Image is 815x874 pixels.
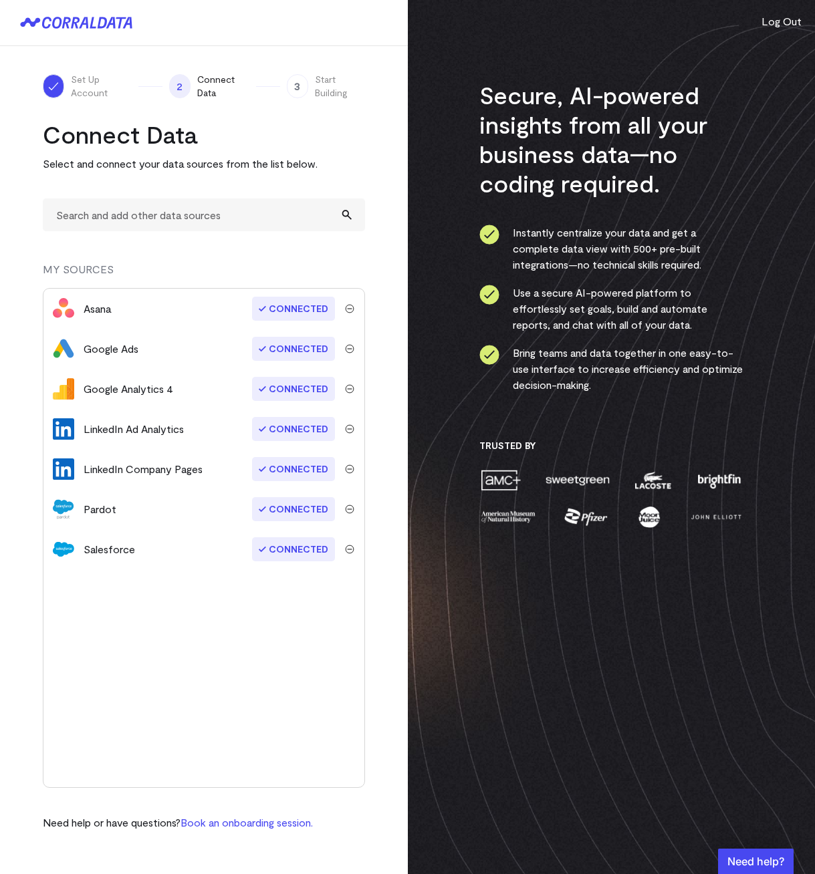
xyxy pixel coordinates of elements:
img: trash-ca1c80e1d16ab71a5036b7411d6fcb154f9f8364eee40f9fb4e52941a92a1061.svg [345,384,354,394]
img: lacoste-ee8d7bb45e342e37306c36566003b9a215fb06da44313bcf359925cbd6d27eb6.png [633,468,673,492]
span: 3 [287,74,308,98]
span: Connected [252,417,335,441]
img: ico-check-circle-0286c843c050abce574082beb609b3a87e49000e2dbcf9c8d101413686918542.svg [479,345,499,365]
img: google_analytics_4-633564437f1c5a1f80ed481c8598e5be587fdae20902a9d236da8b1a77aec1de.svg [53,378,74,400]
img: pfizer-ec50623584d330049e431703d0cb127f675ce31f452716a68c3f54c01096e829.png [563,505,609,529]
img: google_ads-1b58f43bd7feffc8709b649899e0ff922d69da16945e3967161387f108ed8d2f.png [53,338,74,359]
li: Instantly centralize your data and get a complete data view with 500+ pre-built integrations—no t... [479,225,743,273]
img: sweetgreen-51a9cfd6e7f577b5d2973e4b74db2d3c444f7f1023d7d3914010f7123f825463.png [544,468,611,492]
img: salesforce-c50c67d811d02c832e94bd51b13e21e0edf1ec990bb2b68cb588fd4b2bd2e614.svg [53,539,74,560]
img: amc-451ba355745a1e68da4dd692ff574243e675d7a235672d558af61b69e36ec7f3.png [479,468,522,492]
span: Set Up Account [71,73,132,100]
img: pardot-86acbb915e9db3aa8c3c55180175c699165630c0cea907f00e7a7e1c287bcc85.svg [53,498,74,520]
div: Salesforce [84,541,135,557]
p: Select and connect your data sources from the list below. [43,156,365,172]
img: brightfin-814104a60bf555cbdbde4872c1947232c4c7b64b86a6714597b672683d806f7b.png [695,468,743,492]
li: Bring teams and data together in one easy-to-use interface to increase efficiency and optimize de... [479,345,743,393]
div: LinkedIn Ad Analytics [84,421,184,437]
a: Book an onboarding session. [181,816,313,829]
span: Connected [252,377,335,401]
span: Connected [252,297,335,321]
img: trash-ca1c80e1d16ab71a5036b7411d6fcb154f9f8364eee40f9fb4e52941a92a1061.svg [345,344,354,353]
h3: Secure, AI-powered insights from all your business data—no coding required. [479,80,743,198]
div: Asana [84,301,111,317]
img: ico-check-white-f112bc9ae5b8eaea75d262091fbd3bded7988777ca43907c4685e8c0583e79cb.svg [47,80,60,93]
input: Search and add other data sources [43,198,365,231]
li: Use a secure AI-powered platform to effortlessly set goals, build and automate reports, and chat ... [479,285,743,333]
img: john-elliott-7c54b8592a34f024266a72de9d15afc68813465291e207b7f02fde802b847052.png [689,505,743,529]
div: LinkedIn Company Pages [84,461,203,477]
span: Connected [252,497,335,521]
img: amnh-fc366fa550d3bbd8e1e85a3040e65cc9710d0bea3abcf147aa05e3a03bbbee56.png [479,505,537,529]
button: Log Out [762,13,802,29]
div: Pardot [84,501,116,517]
img: ico-check-circle-0286c843c050abce574082beb609b3a87e49000e2dbcf9c8d101413686918542.svg [479,285,499,305]
span: Connected [252,457,335,481]
img: ico-check-circle-0286c843c050abce574082beb609b3a87e49000e2dbcf9c8d101413686918542.svg [479,225,499,245]
div: Google Ads [84,341,138,357]
span: Connected [252,337,335,361]
h3: Trusted By [479,440,743,452]
img: moon-juice-8ce53f195c39be87c9a230f0550ad6397bce459ce93e102f0ba2bdfd7b7a5226.png [636,505,663,529]
div: MY SOURCES [43,261,365,288]
p: Need help or have questions? [43,815,313,831]
img: linkedin_ads-b1e3589254db7e2a500e6d5bf85763041ce7a9f9b4d0075ed1f55c64a1439ac2.svg [53,418,74,440]
img: trash-ca1c80e1d16ab71a5036b7411d6fcb154f9f8364eee40f9fb4e52941a92a1061.svg [345,304,354,313]
span: 2 [169,74,191,98]
img: linkedin_company_pages-b1e3589254db7e2a500e6d5bf85763041ce7a9f9b4d0075ed1f55c64a1439ac2.svg [53,458,74,480]
span: Connect Data [197,73,249,100]
img: asana-825fc1dfc58f987c3440e285613c1dcda7d0cc530b45ff2c6620ca0fe4157460.svg [53,298,74,319]
img: trash-ca1c80e1d16ab71a5036b7411d6fcb154f9f8364eee40f9fb4e52941a92a1061.svg [345,424,354,434]
div: Google Analytics 4 [84,381,173,397]
img: trash-ca1c80e1d16ab71a5036b7411d6fcb154f9f8364eee40f9fb4e52941a92a1061.svg [345,464,354,474]
h2: Connect Data [43,120,365,149]
span: Connected [252,537,335,561]
img: trash-ca1c80e1d16ab71a5036b7411d6fcb154f9f8364eee40f9fb4e52941a92a1061.svg [345,545,354,554]
img: trash-ca1c80e1d16ab71a5036b7411d6fcb154f9f8364eee40f9fb4e52941a92a1061.svg [345,504,354,514]
span: Start Building [315,73,365,100]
